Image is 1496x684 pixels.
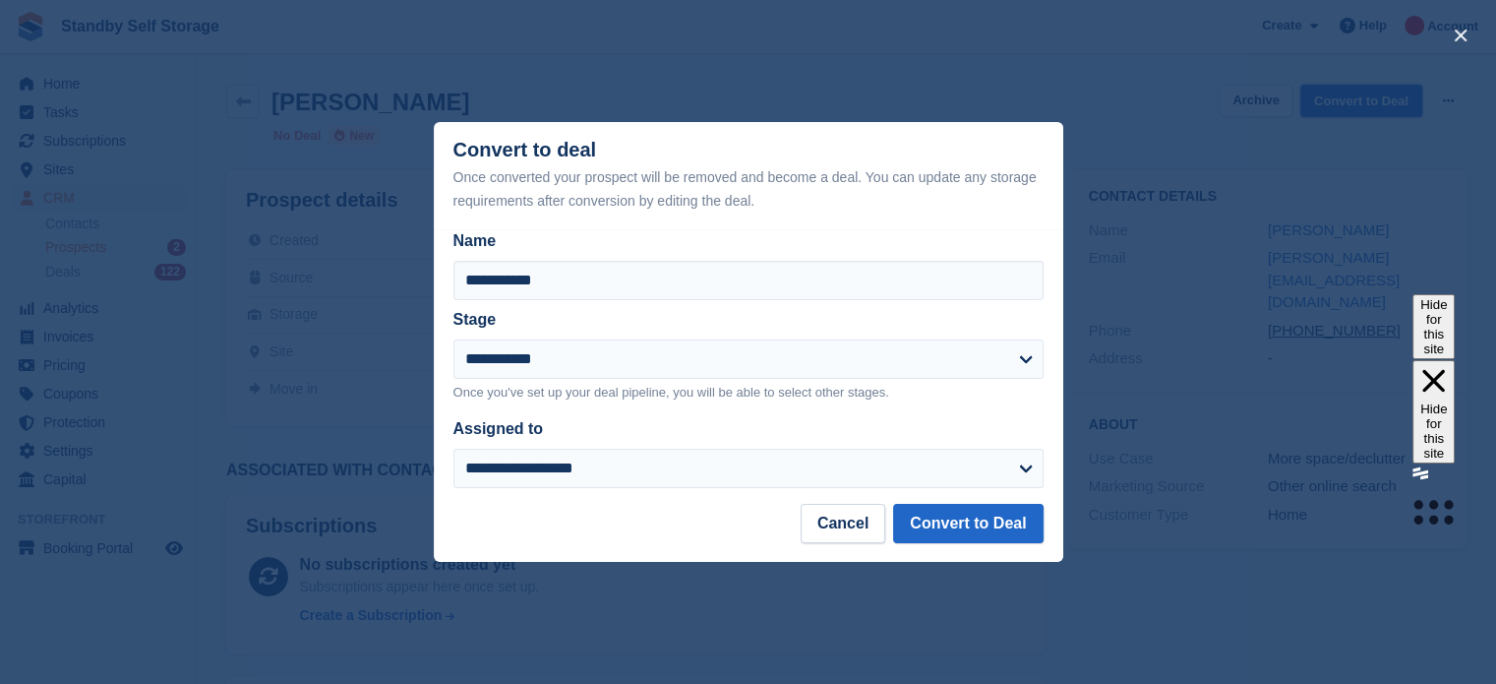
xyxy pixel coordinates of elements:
[453,420,544,437] label: Assigned to
[893,504,1043,543] button: Convert to Deal
[453,165,1044,213] div: Once converted your prospect will be removed and become a deal. You can update any storage requir...
[801,504,885,543] button: Cancel
[453,311,497,328] label: Stage
[453,383,1044,403] p: Once you've set up your deal pipeline, you will be able to select other stages.
[453,229,1044,253] label: Name
[1445,20,1476,51] button: close
[453,139,1044,213] div: Convert to deal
